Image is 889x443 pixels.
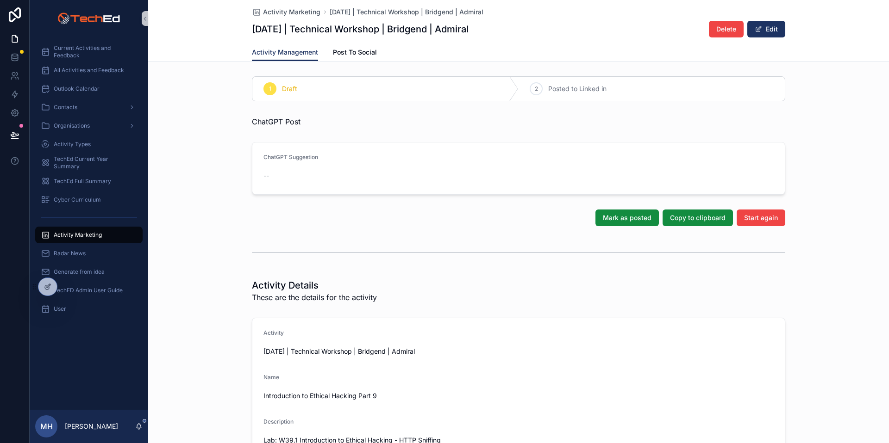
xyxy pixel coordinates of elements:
span: Cyber Curriculum [54,196,101,203]
a: Activity Types [35,136,143,153]
span: Outlook Calendar [54,85,100,92]
button: Delete [709,21,744,37]
span: TechEd Full Summary [54,178,111,185]
span: Post To Social [333,48,377,57]
a: Activity Marketing [252,7,320,17]
span: TechED Admin User Guide [54,287,123,294]
h1: Activity Details [252,279,377,292]
span: Copy to clipboard [670,213,726,222]
a: Generate from idea [35,264,143,280]
span: Delete [716,25,736,34]
span: [DATE] | Technical Workshop | Bridgend | Admiral [263,347,774,356]
div: scrollable content [30,37,148,329]
a: TechEd Current Year Summary [35,154,143,171]
span: Description [263,418,294,425]
span: Radar News [54,250,86,257]
a: TechED Admin User Guide [35,282,143,299]
span: 1 [269,85,271,92]
button: Mark as posted [595,209,659,226]
span: Start again [744,213,778,222]
img: App logo [57,11,120,26]
span: Activity [263,329,284,336]
span: -- [263,171,269,180]
span: TechEd Current Year Summary [54,155,133,170]
button: Copy to clipboard [663,209,733,226]
span: User [54,305,66,313]
button: Start again [737,209,785,226]
a: Radar News [35,245,143,262]
span: Activity Marketing [54,231,102,239]
a: Post To Social [333,44,377,62]
span: Name [263,374,279,381]
span: Introduction to Ethical Hacking Part 9 [263,391,774,400]
span: Activity Marketing [263,7,320,17]
span: Draft [282,84,297,93]
span: Posted to Linked in [548,84,607,93]
a: Contacts [35,99,143,116]
a: Organisations [35,117,143,134]
span: Activity Management [252,48,318,57]
span: All Activities and Feedback [54,67,124,74]
a: Current Activities and Feedback [35,43,143,60]
a: User [35,301,143,317]
a: Cyber Curriculum [35,191,143,208]
span: MH [40,421,53,432]
span: Organisations [54,122,90,129]
a: Outlook Calendar [35,80,143,97]
a: All Activities and Feedback [35,62,143,79]
a: Activity Management [252,44,318,62]
span: Generate from idea [54,268,105,276]
span: ChatGPT Post [252,116,301,127]
span: ChatGPT Suggestion [263,154,318,160]
p: [PERSON_NAME] [65,422,118,431]
a: Activity Marketing [35,227,143,243]
span: Contacts [54,104,77,111]
a: TechEd Full Summary [35,173,143,190]
span: Current Activities and Feedback [54,44,133,59]
button: Edit [747,21,785,37]
span: These are the details for the activity [252,292,377,303]
span: Mark as posted [603,213,651,222]
a: [DATE] | Technical Workshop | Bridgend | Admiral [330,7,483,17]
span: Activity Types [54,141,91,148]
h1: [DATE] | Technical Workshop | Bridgend | Admiral [252,23,469,36]
span: 2 [535,85,538,92]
